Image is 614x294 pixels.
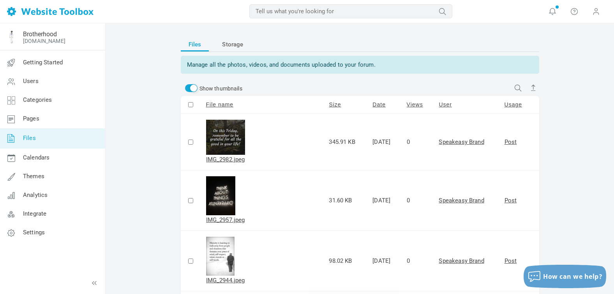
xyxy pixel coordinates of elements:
label: Show thumbnails [183,85,242,92]
a: Views [407,101,423,108]
input: Show thumbnails [185,84,198,92]
a: Speakeasy Brand [439,257,484,264]
td: [DATE] [367,114,401,170]
div: IMG_2982.jpeg [206,155,245,164]
a: Size [329,101,341,108]
a: Speakeasy Brand [439,197,484,204]
span: Calendars [23,154,49,161]
a: File name [206,101,233,108]
a: IMG_2944.jpeg [206,237,245,285]
input: Select or de-select all files on this page [188,102,193,107]
span: Integrate [23,210,46,217]
input: Tell us what you're looking for [249,4,452,18]
span: How can we help? [543,272,602,281]
img: Facebook%20Profile%20Pic%20Guy%20Blue%20Best.png [5,31,18,43]
button: How can we help? [524,265,606,288]
div: IMG_2957.jpeg [206,215,245,225]
td: [DATE] [367,170,401,231]
span: Themes [23,173,44,180]
a: [DOMAIN_NAME] [23,38,65,44]
span: Files [189,37,201,51]
a: Storage [214,37,251,51]
td: 0 [401,231,433,291]
a: IMG_2982.jpeg [206,120,245,164]
a: Usage [505,101,522,108]
a: IMG_2957.jpeg [206,176,245,225]
img: IMG_2957.jpeg [206,176,235,215]
a: Post [505,197,517,204]
span: Users [23,78,39,85]
a: User [439,101,452,108]
span: Categories [23,96,52,103]
a: Brotherhood [23,30,57,38]
td: 0 [401,114,433,170]
a: Date [372,101,386,108]
td: [DATE] [367,231,401,291]
td: 0 [401,170,433,231]
a: Files [181,37,209,51]
img: IMG_2982.jpeg [206,120,245,155]
div: Manage all the photos, videos, and documents uploaded to your forum. [181,56,539,74]
a: Post [505,138,517,145]
td: 98.02 KB [323,231,367,291]
img: IMG_2944.jpeg [206,237,235,276]
span: Analytics [23,191,48,198]
a: Speakeasy Brand [439,138,484,145]
span: Files [23,135,36,142]
span: Storage [222,37,243,51]
a: Post [505,257,517,264]
td: 31.60 KB [323,170,367,231]
td: 345.91 KB [323,114,367,170]
span: Pages [23,115,39,122]
span: Getting Started [23,59,63,66]
div: IMG_2944.jpeg [206,276,245,285]
span: Settings [23,229,45,236]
